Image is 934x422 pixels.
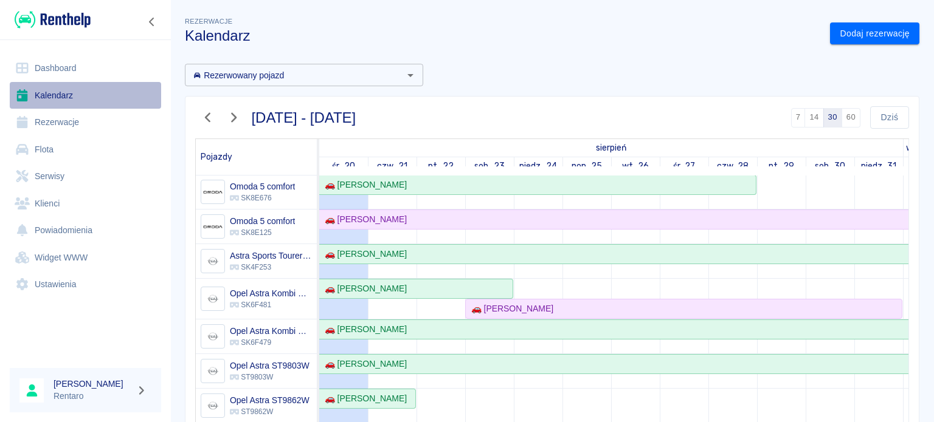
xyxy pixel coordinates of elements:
[230,180,295,192] h6: Omoda 5 comfort
[189,67,400,83] input: Wyszukaj i wybierz pojazdy...
[858,157,900,175] a: 31 sierpnia 2025
[320,323,407,336] div: 🚗 [PERSON_NAME]
[714,157,752,175] a: 28 sierpnia 2025
[823,108,842,128] button: 30 dni
[320,248,407,260] div: 🚗 [PERSON_NAME]
[185,27,820,44] h3: Kalendarz
[202,217,223,237] img: Image
[202,327,223,347] img: Image
[320,392,407,405] div: 🚗 [PERSON_NAME]
[185,18,232,25] span: Rezerwacje
[320,213,407,226] div: 🚗 [PERSON_NAME]
[670,157,699,175] a: 27 sierpnia 2025
[230,406,310,417] p: ST9862W
[320,282,407,295] div: 🚗 [PERSON_NAME]
[201,152,232,162] span: Pojazdy
[329,157,358,175] a: 20 sierpnia 2025
[10,190,161,217] a: Klienci
[143,14,161,30] button: Zwiń nawigację
[466,302,553,315] div: 🚗 [PERSON_NAME]
[516,157,560,175] a: 24 sierpnia 2025
[593,139,629,157] a: 20 sierpnia 2025
[230,215,295,227] h6: Omoda 5 comfort
[10,55,161,82] a: Dashboard
[202,182,223,202] img: Image
[202,361,223,381] img: Image
[230,227,295,238] p: SK8E125
[230,262,312,273] p: SK4F253
[230,337,312,348] p: SK6F479
[230,325,312,337] h6: Opel Astra Kombi Silver
[766,157,797,175] a: 29 sierpnia 2025
[252,109,356,126] h3: [DATE] - [DATE]
[791,108,806,128] button: 7 dni
[10,82,161,109] a: Kalendarz
[830,22,919,45] a: Dodaj rezerwację
[425,157,457,175] a: 22 sierpnia 2025
[10,136,161,163] a: Flota
[10,244,161,271] a: Widget WWW
[320,358,407,370] div: 🚗 [PERSON_NAME]
[471,157,508,175] a: 23 sierpnia 2025
[230,192,295,203] p: SK8E676
[569,157,606,175] a: 25 sierpnia 2025
[10,163,161,190] a: Serwisy
[10,217,161,244] a: Powiadomienia
[230,359,310,372] h6: Opel Astra ST9803W
[54,390,131,403] p: Rentaro
[202,396,223,416] img: Image
[320,179,407,191] div: 🚗 [PERSON_NAME]
[402,67,419,84] button: Otwórz
[202,289,223,309] img: Image
[870,106,909,129] button: Dziś
[619,157,652,175] a: 26 sierpnia 2025
[804,108,823,128] button: 14 dni
[202,251,223,271] img: Image
[230,372,310,383] p: ST9803W
[230,287,312,299] h6: Opel Astra Kombi Kobalt
[10,271,161,298] a: Ustawienia
[812,157,848,175] a: 30 sierpnia 2025
[842,108,860,128] button: 60 dni
[10,109,161,136] a: Rezerwacje
[230,299,312,310] p: SK6F481
[374,157,410,175] a: 21 sierpnia 2025
[15,10,91,30] img: Renthelp logo
[54,378,131,390] h6: [PERSON_NAME]
[230,394,310,406] h6: Opel Astra ST9862W
[10,10,91,30] a: Renthelp logo
[230,250,312,262] h6: Astra Sports Tourer Vulcan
